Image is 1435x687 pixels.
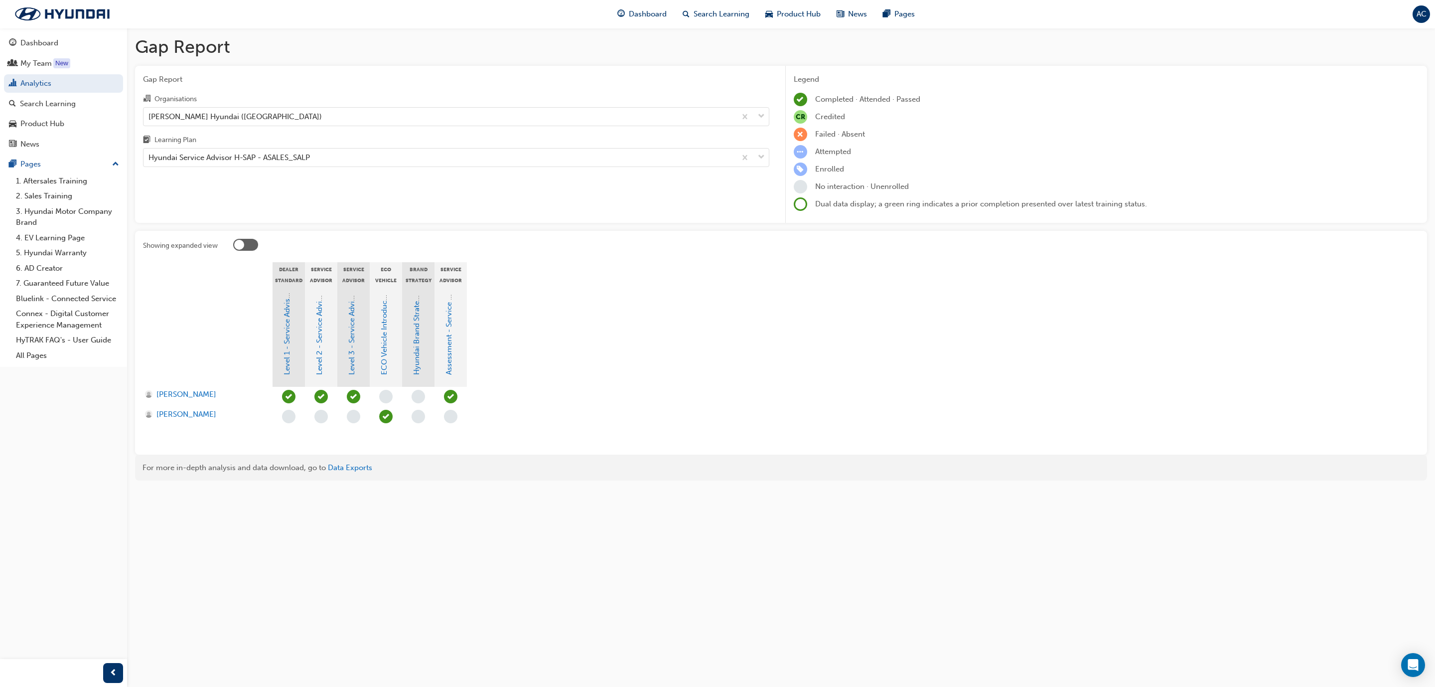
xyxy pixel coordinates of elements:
[9,79,16,88] span: chart-icon
[12,276,123,291] a: 7. Guaranteed Future Value
[815,112,845,121] span: Credited
[794,74,1420,85] div: Legend
[314,410,328,423] span: learningRecordVerb_NONE-icon
[9,160,16,169] span: pages-icon
[848,8,867,20] span: News
[794,163,807,176] span: learningRecordVerb_ENROLL-icon
[12,291,123,307] a: Bluelink - Connected Service
[4,155,123,173] button: Pages
[629,8,667,20] span: Dashboard
[794,110,807,124] span: null-icon
[347,390,360,403] span: learningRecordVerb_ATTEND-icon
[1417,8,1427,20] span: AC
[758,110,765,123] span: down-icon
[154,94,197,104] div: Organisations
[9,120,16,129] span: car-icon
[444,410,457,423] span: learningRecordVerb_NONE-icon
[883,8,890,20] span: pages-icon
[273,262,305,287] div: Dealer Standard 8 - Mandatory Training - HSAP
[337,262,370,287] div: Service Advisor Level 3
[156,409,216,420] span: [PERSON_NAME]
[143,462,1420,474] div: For more in-depth analysis and data download, go to
[815,95,920,104] span: Completed · Attended · Passed
[4,115,123,133] a: Product Hub
[765,8,773,20] span: car-icon
[815,147,851,156] span: Attempted
[683,8,690,20] span: search-icon
[135,36,1427,58] h1: Gap Report
[12,306,123,333] a: Connex - Digital Customer Experience Management
[617,8,625,20] span: guage-icon
[412,410,425,423] span: learningRecordVerb_NONE-icon
[815,130,865,139] span: Failed · Absent
[434,262,467,287] div: Service Advisor Assessment
[156,389,216,400] span: [PERSON_NAME]
[315,258,324,375] a: Level 2 - Service Advisor Program
[402,262,434,287] div: Brand Strategy eLearning
[794,93,807,106] span: learningRecordVerb_COMPLETE-icon
[112,158,119,171] span: up-icon
[12,188,123,204] a: 2. Sales Training
[20,58,52,69] div: My Team
[12,333,123,348] a: HyTRAK FAQ's - User Guide
[148,152,310,164] div: Hyundai Service Advisor H-SAP - ASALES_SALP
[282,390,295,403] span: learningRecordVerb_ATTEND-icon
[283,259,291,375] a: Level 1 - Service Advisor Program
[1413,5,1430,23] button: AC
[444,390,457,403] span: learningRecordVerb_ATTEND-icon
[4,95,123,113] a: Search Learning
[305,262,337,287] div: Service Advisor Level 2
[412,390,425,403] span: learningRecordVerb_NONE-icon
[20,139,39,150] div: News
[4,74,123,93] a: Analytics
[12,245,123,261] a: 5. Hyundai Warranty
[12,173,123,189] a: 1. Aftersales Training
[9,39,16,48] span: guage-icon
[143,95,150,104] span: organisation-icon
[53,58,70,68] div: Tooltip anchor
[894,8,915,20] span: Pages
[694,8,749,20] span: Search Learning
[143,74,769,85] span: Gap Report
[9,100,16,109] span: search-icon
[1401,653,1425,677] div: Open Intercom Messenger
[20,118,64,130] div: Product Hub
[837,8,844,20] span: news-icon
[794,128,807,141] span: learningRecordVerb_FAIL-icon
[609,4,675,24] a: guage-iconDashboard
[4,54,123,73] a: My Team
[829,4,875,24] a: news-iconNews
[20,98,76,110] div: Search Learning
[4,32,123,155] button: DashboardMy TeamAnalyticsSearch LearningProduct HubNews
[794,180,807,193] span: learningRecordVerb_NONE-icon
[4,34,123,52] a: Dashboard
[5,3,120,24] img: Trak
[12,348,123,363] a: All Pages
[12,204,123,230] a: 3. Hyundai Motor Company Brand
[815,182,909,191] span: No interaction · Unenrolled
[370,262,402,287] div: ECO Vehicle Frontline Training
[143,241,218,251] div: Showing expanded view
[757,4,829,24] a: car-iconProduct Hub
[379,410,393,423] span: learningRecordVerb_ATTEND-icon
[777,8,821,20] span: Product Hub
[145,389,263,400] a: [PERSON_NAME]
[20,37,58,49] div: Dashboard
[347,410,360,423] span: learningRecordVerb_NONE-icon
[379,390,393,403] span: learningRecordVerb_NONE-icon
[875,4,923,24] a: pages-iconPages
[815,165,844,173] span: Enrolled
[20,159,41,170] div: Pages
[12,230,123,246] a: 4. EV Learning Page
[758,151,765,164] span: down-icon
[794,145,807,159] span: learningRecordVerb_ATTEMPT-icon
[328,463,372,472] a: Data Exports
[380,210,389,375] a: ECO Vehicle Introduction and Safety Awareness
[145,409,263,420] a: [PERSON_NAME]
[815,199,1147,208] span: Dual data display; a green ring indicates a prior completion presented over latest training status.
[347,258,356,375] a: Level 3 - Service Advisor Program
[154,135,196,145] div: Learning Plan
[4,135,123,154] a: News
[143,136,150,145] span: learningplan-icon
